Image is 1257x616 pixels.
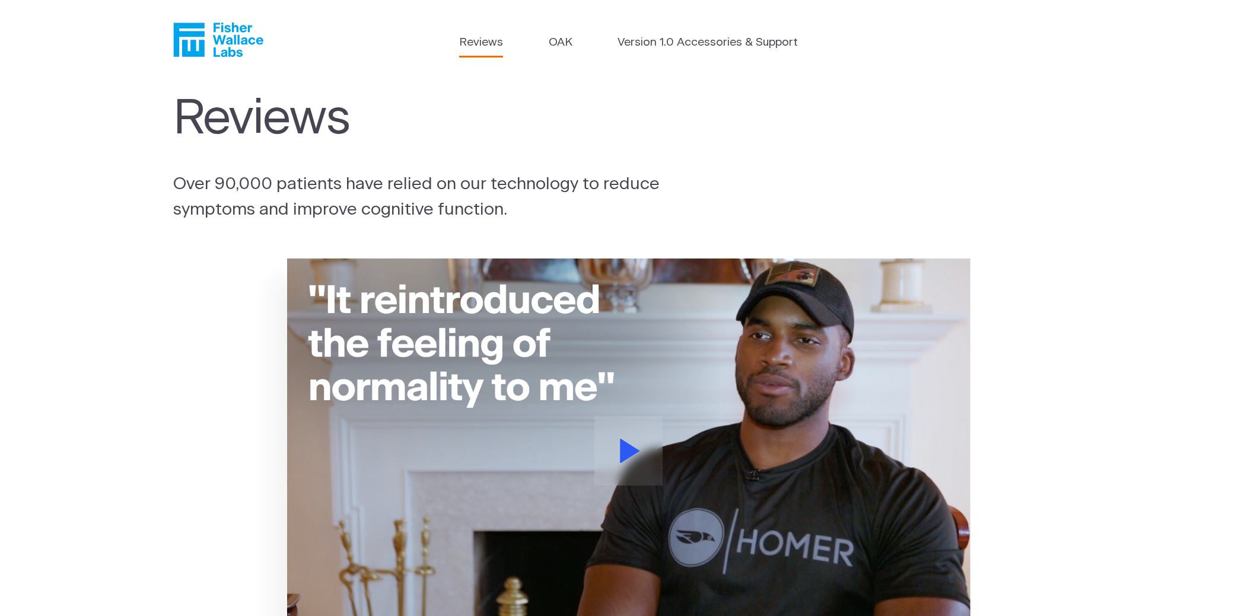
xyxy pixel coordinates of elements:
a: OAK [549,34,572,52]
a: Fisher Wallace [173,23,263,57]
svg: Play [620,439,640,463]
p: Over 90,000 patients have relied on our technology to reduce symptoms and improve cognitive funct... [173,171,692,222]
a: Reviews [459,34,503,52]
a: Version 1.0 Accessories & Support [618,34,798,52]
h1: Reviews [173,91,686,148]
